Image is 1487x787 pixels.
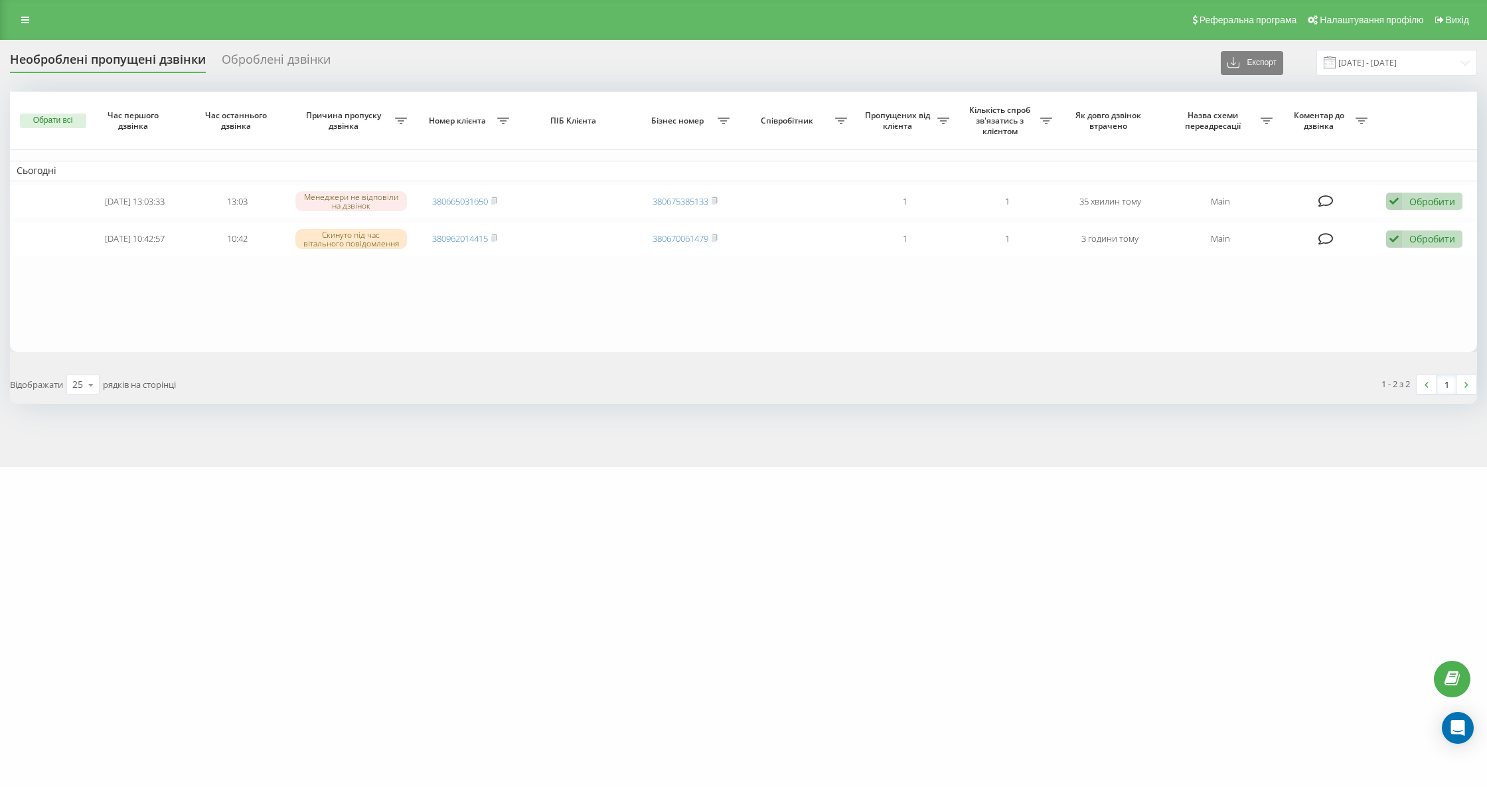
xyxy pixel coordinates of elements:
[94,110,175,131] span: Час першого дзвінка
[1409,195,1455,208] div: Обробити
[860,110,938,131] span: Пропущених від клієнта
[103,379,176,391] span: рядків на сторінці
[295,110,395,131] span: Причина пропуску дзвінка
[956,221,1059,256] td: 1
[653,195,708,207] a: 380675385133
[963,105,1040,136] span: Кількість спроб зв'язатись з клієнтом
[1320,15,1423,25] span: Налаштування профілю
[528,116,621,126] span: ПІБ Клієнта
[10,161,1477,181] td: Сьогодні
[1442,712,1474,744] div: Open Intercom Messenger
[295,229,406,249] div: Скинуто під час вітального повідомлення
[956,184,1059,219] td: 1
[10,52,206,73] div: Необроблені пропущені дзвінки
[1221,51,1283,75] button: Експорт
[854,221,957,256] td: 1
[420,116,498,126] span: Номер клієнта
[84,221,187,256] td: [DATE] 10:42:57
[653,232,708,244] a: 380670061479
[20,114,86,128] button: Обрати всі
[222,52,331,73] div: Оброблені дзвінки
[1437,375,1456,394] a: 1
[1162,221,1279,256] td: Main
[1059,184,1162,219] td: 35 хвилин тому
[1070,110,1150,131] span: Як довго дзвінок втрачено
[1200,15,1297,25] span: Реферальна програма
[432,195,488,207] a: 380665031650
[854,184,957,219] td: 1
[197,110,277,131] span: Час останнього дзвінка
[1446,15,1469,25] span: Вихід
[743,116,835,126] span: Співробітник
[72,378,83,391] div: 25
[640,116,718,126] span: Бізнес номер
[1286,110,1356,131] span: Коментар до дзвінка
[432,232,488,244] a: 380962014415
[186,221,289,256] td: 10:42
[1409,232,1455,245] div: Обробити
[1168,110,1261,131] span: Назва схеми переадресації
[1059,221,1162,256] td: 3 години тому
[10,379,63,391] span: Відображати
[1162,184,1279,219] td: Main
[84,184,187,219] td: [DATE] 13:03:33
[295,191,406,211] div: Менеджери не відповіли на дзвінок
[1381,377,1410,391] div: 1 - 2 з 2
[186,184,289,219] td: 13:03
